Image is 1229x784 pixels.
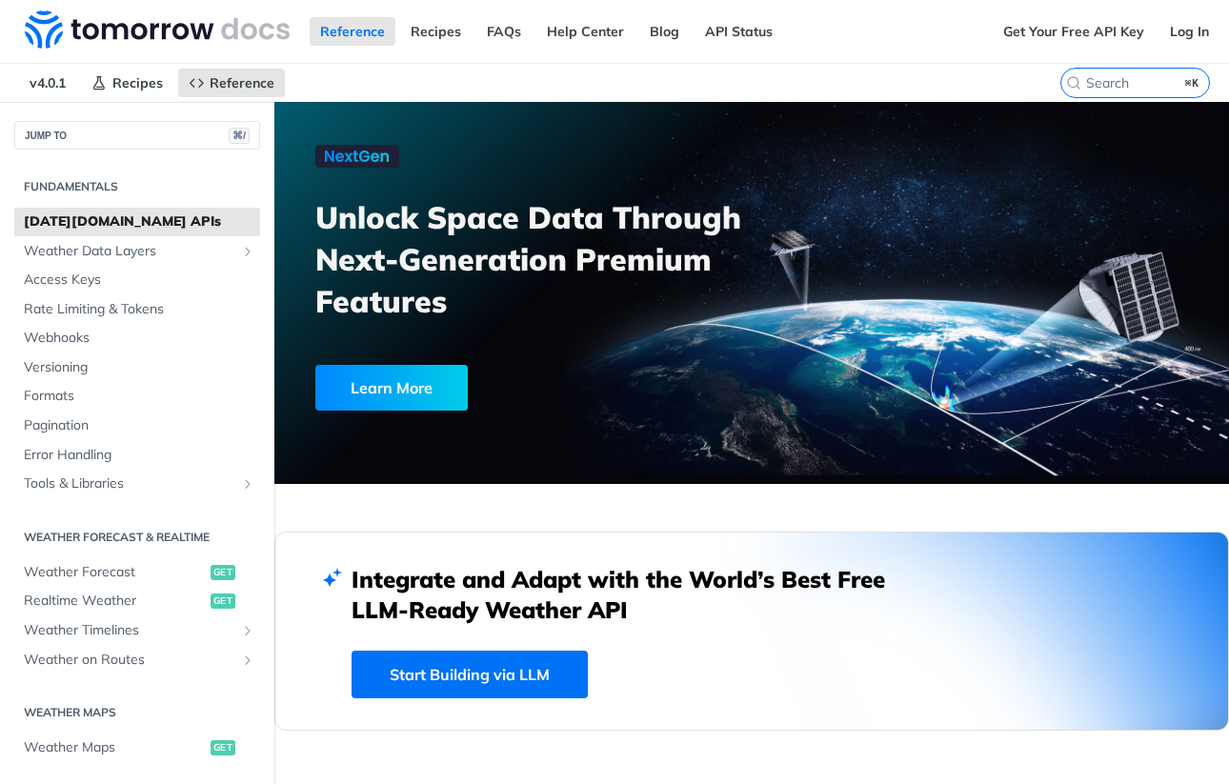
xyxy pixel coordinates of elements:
a: Weather Mapsget [14,734,260,762]
a: Recipes [400,17,472,46]
span: ⌘/ [229,128,250,144]
span: Access Keys [24,271,255,290]
a: [DATE][DOMAIN_NAME] APIs [14,208,260,236]
a: Formats [14,382,260,411]
h2: Weather Maps [14,704,260,721]
a: Recipes [81,69,173,97]
span: Tools & Libraries [24,474,235,493]
a: API Status [695,17,783,46]
a: Versioning [14,353,260,382]
img: NextGen [315,145,399,168]
img: Tomorrow.io Weather API Docs [25,10,290,49]
a: FAQs [476,17,532,46]
span: Rate Limiting & Tokens [24,300,255,319]
span: Weather Maps [24,738,206,757]
a: Realtime Weatherget [14,587,260,615]
a: Get Your Free API Key [993,17,1155,46]
span: Weather Timelines [24,621,235,640]
a: Access Keys [14,266,260,294]
span: get [211,740,235,755]
a: Error Handling [14,441,260,470]
div: Learn More [315,365,468,411]
button: Show subpages for Weather on Routes [240,653,255,668]
button: Show subpages for Weather Data Layers [240,244,255,259]
span: Formats [24,387,255,406]
a: Rate Limiting & Tokens [14,295,260,324]
span: Weather on Routes [24,651,235,670]
a: Help Center [536,17,635,46]
span: Weather Forecast [24,563,206,582]
button: Show subpages for Tools & Libraries [240,476,255,492]
span: Realtime Weather [24,592,206,611]
span: Weather Data Layers [24,242,235,261]
a: Weather Data LayersShow subpages for Weather Data Layers [14,237,260,266]
span: [DATE][DOMAIN_NAME] APIs [24,212,255,231]
svg: Search [1066,75,1081,90]
h2: Integrate and Adapt with the World’s Best Free LLM-Ready Weather API [352,564,914,625]
a: Weather Forecastget [14,558,260,587]
kbd: ⌘K [1180,73,1204,92]
h2: Weather Forecast & realtime [14,529,260,546]
a: Reference [310,17,395,46]
a: Learn More [315,365,681,411]
a: Weather TimelinesShow subpages for Weather Timelines [14,616,260,645]
a: Weather on RoutesShow subpages for Weather on Routes [14,646,260,674]
button: JUMP TO⌘/ [14,121,260,150]
span: Webhooks [24,329,255,348]
span: get [211,593,235,609]
a: Webhooks [14,324,260,352]
span: Reference [210,74,274,91]
span: get [211,565,235,580]
span: Pagination [24,416,255,435]
a: Tools & LibrariesShow subpages for Tools & Libraries [14,470,260,498]
span: Error Handling [24,446,255,465]
span: Recipes [112,74,163,91]
a: Start Building via LLM [352,651,588,698]
h2: Fundamentals [14,178,260,195]
span: v4.0.1 [19,69,76,97]
a: Pagination [14,412,260,440]
button: Show subpages for Weather Timelines [240,623,255,638]
span: Versioning [24,358,255,377]
h3: Unlock Space Data Through Next-Generation Premium Features [315,196,773,322]
a: Log In [1159,17,1219,46]
a: Blog [639,17,690,46]
a: Reference [178,69,285,97]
